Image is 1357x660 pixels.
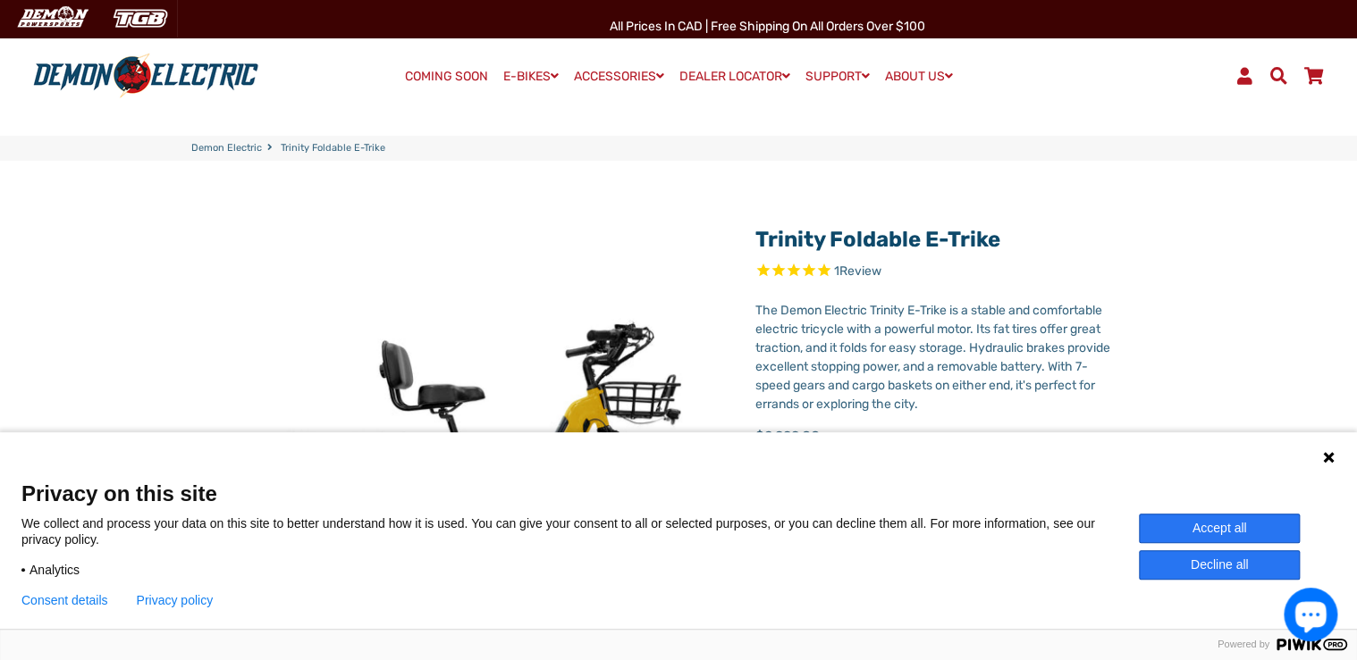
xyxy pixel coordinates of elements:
[29,562,80,578] span: Analytics
[568,63,670,89] a: ACCESSORIES
[21,515,1139,547] p: We collect and process your data on this site to better understand how it is used. You can give y...
[755,227,1000,252] a: Trinity Foldable E-Trike
[839,263,881,279] span: Review
[755,426,820,447] span: $2,999.00
[21,480,1336,506] span: Privacy on this site
[609,19,924,34] span: All Prices in CAD | Free shipping on all orders over $100
[1210,639,1277,650] span: Powered by
[27,53,265,99] img: Demon Electric logo
[1139,550,1300,580] button: Decline all
[799,63,876,89] a: SUPPORT
[497,63,565,89] a: E-BIKES
[755,262,1112,282] span: Rated 5.0 out of 5 stars 1 reviews
[281,141,385,156] span: Trinity Foldable E-Trike
[755,301,1112,414] div: The Demon Electric Trinity E-Trike is a stable and comfortable electric tricycle with a powerful ...
[1278,588,1343,646] inbox-online-store-chat: Shopify online store chat
[104,4,177,33] img: TGB Canada
[137,593,214,607] a: Privacy policy
[1139,514,1300,543] button: Accept all
[21,593,108,607] button: Consent details
[673,63,796,89] a: DEALER LOCATOR
[879,63,959,89] a: ABOUT US
[9,4,95,33] img: Demon Electric
[191,141,262,156] a: Demon Electric
[399,64,494,89] a: COMING SOON
[834,263,881,279] span: 1 reviews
